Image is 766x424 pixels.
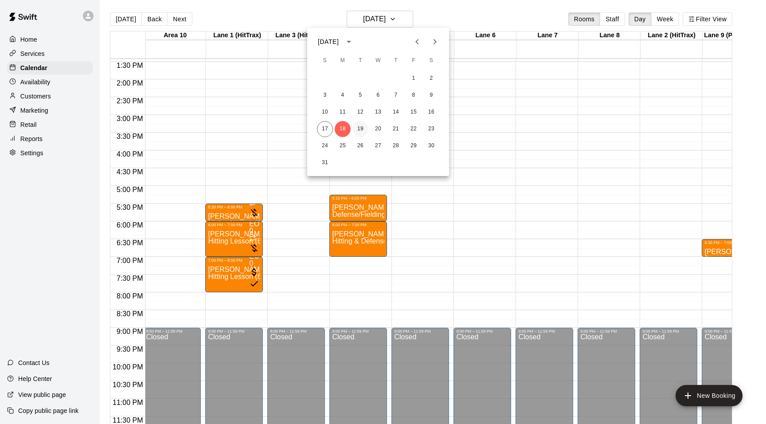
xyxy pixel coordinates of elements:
button: 28 [388,138,404,154]
button: 4 [335,87,351,103]
button: 8 [406,87,422,103]
button: 16 [423,104,439,120]
span: Thursday [388,52,404,70]
button: 22 [406,121,422,137]
button: 9 [423,87,439,103]
span: Wednesday [370,52,386,70]
button: 11 [335,104,351,120]
span: Tuesday [352,52,368,70]
button: 24 [317,138,333,154]
button: 12 [352,104,368,120]
button: 14 [388,104,404,120]
button: 31 [317,155,333,171]
button: 3 [317,87,333,103]
button: 30 [423,138,439,154]
span: Monday [335,52,351,70]
button: 27 [370,138,386,154]
div: [DATE] [318,37,339,47]
span: Sunday [317,52,333,70]
button: 1 [406,71,422,86]
button: 25 [335,138,351,154]
button: 26 [352,138,368,154]
button: 7 [388,87,404,103]
button: Previous month [408,33,426,51]
span: Saturday [423,52,439,70]
button: calendar view is open, switch to year view [341,34,356,49]
button: 19 [352,121,368,137]
button: 10 [317,104,333,120]
button: 20 [370,121,386,137]
button: 17 [317,121,333,137]
span: Friday [406,52,422,70]
button: 21 [388,121,404,137]
button: 6 [370,87,386,103]
button: 5 [352,87,368,103]
button: 18 [335,121,351,137]
button: Next month [426,33,444,51]
button: 29 [406,138,422,154]
button: 2 [423,71,439,86]
button: 23 [423,121,439,137]
button: 13 [370,104,386,120]
button: 15 [406,104,422,120]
